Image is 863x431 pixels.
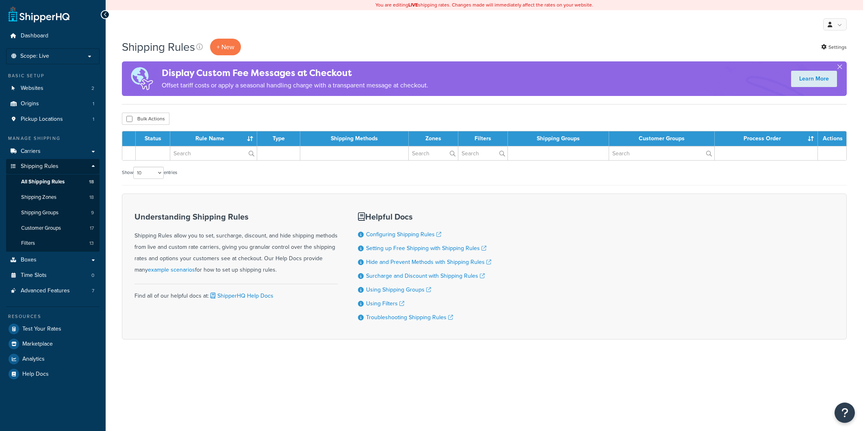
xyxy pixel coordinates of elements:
[93,116,94,123] span: 1
[6,96,100,111] a: Origins 1
[6,81,100,96] li: Websites
[508,131,609,146] th: Shipping Groups
[458,146,507,160] input: Search
[6,253,100,268] a: Boxes
[134,212,338,276] div: Shipping Rules allow you to set, surcharge, discount, and hide shipping methods from live and cus...
[6,205,100,220] li: Shipping Groups
[21,287,70,294] span: Advanced Features
[6,174,100,189] li: All Shipping Rules
[170,131,257,146] th: Rule Name
[89,240,94,247] span: 13
[458,131,508,146] th: Filters
[6,236,100,251] li: Filters
[6,159,100,174] a: Shipping Rules
[6,205,100,220] a: Shipping Groups 9
[6,96,100,111] li: Origins
[134,284,338,302] div: Find all of our helpful docs at:
[791,71,837,87] a: Learn More
[6,144,100,159] a: Carriers
[6,352,100,366] a: Analytics
[133,167,164,179] select: Showentries
[22,326,61,333] span: Test Your Rates
[6,236,100,251] a: Filters 13
[209,292,273,300] a: ShipperHQ Help Docs
[92,287,94,294] span: 7
[134,212,338,221] h3: Understanding Shipping Rules
[6,221,100,236] li: Customer Groups
[89,178,94,185] span: 18
[6,337,100,351] a: Marketplace
[6,313,100,320] div: Resources
[6,28,100,44] li: Dashboard
[6,283,100,298] a: Advanced Features 7
[21,85,43,92] span: Websites
[122,167,177,179] label: Show entries
[366,285,431,294] a: Using Shipping Groups
[6,283,100,298] li: Advanced Features
[210,39,241,55] p: + New
[21,225,61,232] span: Customer Groups
[366,244,486,253] a: Setting up Free Shipping with Shipping Rules
[21,163,59,170] span: Shipping Rules
[257,131,300,146] th: Type
[6,367,100,381] a: Help Docs
[122,61,162,96] img: duties-banner-06bc72dcb5fe05cb3f9472aba00be2ae8eb53ab6f0d8bb03d382ba314ac3c341.png
[609,146,714,160] input: Search
[409,146,458,160] input: Search
[6,268,100,283] a: Time Slots 0
[21,116,63,123] span: Pickup Locations
[408,1,418,9] b: LIVE
[6,268,100,283] li: Time Slots
[6,190,100,205] a: Shipping Zones 18
[6,112,100,127] li: Pickup Locations
[6,81,100,96] a: Websites 2
[835,403,855,423] button: Open Resource Center
[6,112,100,127] a: Pickup Locations 1
[91,85,94,92] span: 2
[136,131,170,146] th: Status
[22,356,45,363] span: Analytics
[821,41,847,53] a: Settings
[6,190,100,205] li: Shipping Zones
[21,148,41,155] span: Carriers
[21,209,59,216] span: Shipping Groups
[21,33,48,39] span: Dashboard
[91,209,94,216] span: 9
[21,272,47,279] span: Time Slots
[89,194,94,201] span: 18
[300,131,409,146] th: Shipping Methods
[6,72,100,79] div: Basic Setup
[366,299,404,308] a: Using Filters
[162,80,428,91] p: Offset tariff costs or apply a seasonal handling charge with a transparent message at checkout.
[20,53,49,60] span: Scope: Live
[22,371,49,378] span: Help Docs
[366,272,485,280] a: Surcharge and Discount with Shipping Rules
[6,221,100,236] a: Customer Groups 17
[21,100,39,107] span: Origins
[6,159,100,252] li: Shipping Rules
[9,6,69,22] a: ShipperHQ Home
[6,135,100,142] div: Manage Shipping
[21,257,37,263] span: Boxes
[122,113,169,125] button: Bulk Actions
[366,313,453,322] a: Troubleshooting Shipping Rules
[6,174,100,189] a: All Shipping Rules 18
[715,131,818,146] th: Process Order
[148,266,195,274] a: example scenarios
[6,322,100,336] a: Test Your Rates
[21,178,65,185] span: All Shipping Rules
[409,131,458,146] th: Zones
[93,100,94,107] span: 1
[90,225,94,232] span: 17
[21,194,56,201] span: Shipping Zones
[609,131,715,146] th: Customer Groups
[122,39,195,55] h1: Shipping Rules
[366,230,441,239] a: Configuring Shipping Rules
[21,240,35,247] span: Filters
